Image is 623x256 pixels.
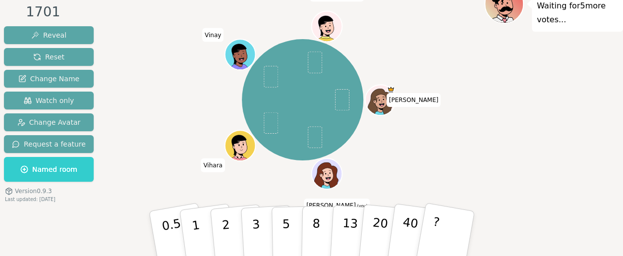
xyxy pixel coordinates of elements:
button: Version0.9.3 [5,187,52,195]
span: Click to change your name [201,158,225,172]
span: Reveal [31,30,66,40]
span: Click to change your name [304,199,370,212]
span: (you) [356,204,368,208]
span: Named room [20,164,77,174]
button: Reset [4,48,94,66]
span: Last updated: [DATE] [5,197,56,202]
span: Click to change your name [202,28,224,42]
span: Click to change your name [387,93,441,107]
span: Change Name [18,74,79,84]
button: Click to change your avatar [312,159,341,188]
span: Watch only [24,96,74,105]
button: Reveal [4,26,94,44]
button: Named room [4,157,94,182]
span: Request a feature [12,139,86,149]
button: Request a feature [4,135,94,153]
button: Change Name [4,70,94,88]
div: 1701 [26,2,75,22]
button: Change Avatar [4,113,94,131]
span: Change Avatar [17,117,81,127]
button: Watch only [4,92,94,109]
span: Staci is the host [387,86,394,93]
span: Reset [33,52,64,62]
span: Version 0.9.3 [15,187,52,195]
